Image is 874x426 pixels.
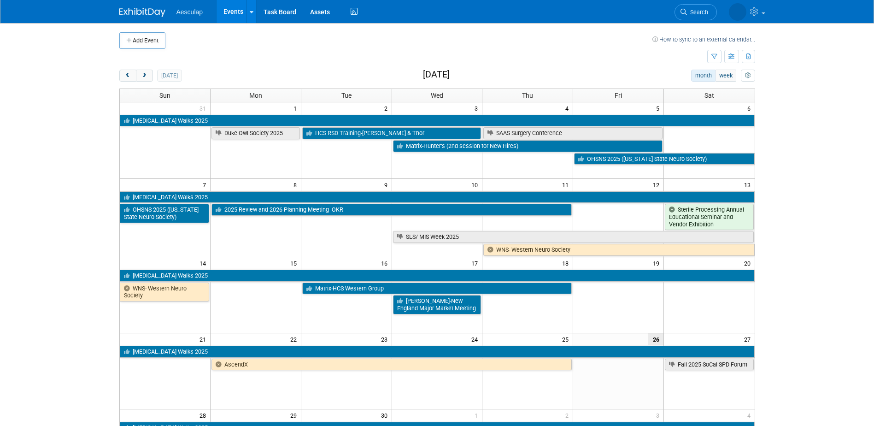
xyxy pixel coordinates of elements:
[741,70,755,82] button: myCustomButton
[431,92,443,99] span: Wed
[120,204,209,223] a: OHSNS 2025 ([US_STATE] State Neuro Society)
[691,70,716,82] button: month
[474,409,482,421] span: 1
[561,257,573,269] span: 18
[564,102,573,114] span: 4
[423,70,450,80] h2: [DATE]
[249,92,262,99] span: Mon
[715,70,736,82] button: week
[119,70,136,82] button: prev
[302,283,572,295] a: Matrix-HCS Western Group
[289,333,301,345] span: 22
[199,333,210,345] span: 21
[687,9,708,16] span: Search
[564,409,573,421] span: 2
[289,409,301,421] span: 29
[157,70,182,82] button: [DATE]
[704,92,714,99] span: Sat
[293,102,301,114] span: 1
[119,32,165,49] button: Add Event
[470,179,482,190] span: 10
[159,92,170,99] span: Sun
[120,115,755,127] a: [MEDICAL_DATA] Walks 2025
[574,153,754,165] a: OHSNS 2025 ([US_STATE] State Neuro Society)
[522,92,533,99] span: Thu
[474,102,482,114] span: 3
[561,179,573,190] span: 11
[119,8,165,17] img: ExhibitDay
[615,92,622,99] span: Fri
[729,3,746,21] img: Sharon Armitage
[120,270,755,282] a: [MEDICAL_DATA] Walks 2025
[380,333,392,345] span: 23
[470,257,482,269] span: 17
[561,333,573,345] span: 25
[211,127,300,139] a: Duke Owl Society 2025
[648,333,663,345] span: 26
[383,102,392,114] span: 2
[120,283,209,302] a: WNS- Western Neuro Society
[470,333,482,345] span: 24
[743,257,755,269] span: 20
[202,179,210,190] span: 7
[393,295,481,314] a: [PERSON_NAME]-New England Major Market Meeting
[136,70,153,82] button: next
[483,244,754,256] a: WNS- Western Neuro Society
[655,409,663,421] span: 3
[293,179,301,190] span: 8
[176,8,203,16] span: Aesculap
[652,179,663,190] span: 12
[665,204,753,230] a: Sterile Processing Annual Educational Seminar and Vendor Exhibition
[483,127,663,139] a: SAAS Surgery Conference
[746,102,755,114] span: 6
[743,179,755,190] span: 13
[199,102,210,114] span: 31
[745,73,751,79] i: Personalize Calendar
[120,346,755,358] a: [MEDICAL_DATA] Walks 2025
[652,36,755,43] a: How to sync to an external calendar...
[675,4,717,20] a: Search
[393,140,663,152] a: Matrix-Hunter’s (2nd session for New Hires)
[652,257,663,269] span: 19
[393,231,754,243] a: SLS/ MIS Week 2025
[746,409,755,421] span: 4
[655,102,663,114] span: 5
[211,204,572,216] a: 2025 Review and 2026 Planning Meeting -OKR
[665,359,753,371] a: Fall 2025 SoCal SPD Forum
[380,257,392,269] span: 16
[383,179,392,190] span: 9
[380,409,392,421] span: 30
[199,257,210,269] span: 14
[199,409,210,421] span: 28
[289,257,301,269] span: 15
[302,127,481,139] a: HCS RSD Training-[PERSON_NAME] & Thor
[341,92,352,99] span: Tue
[211,359,572,371] a: AscendX
[120,191,755,203] a: [MEDICAL_DATA] Walks 2025
[743,333,755,345] span: 27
